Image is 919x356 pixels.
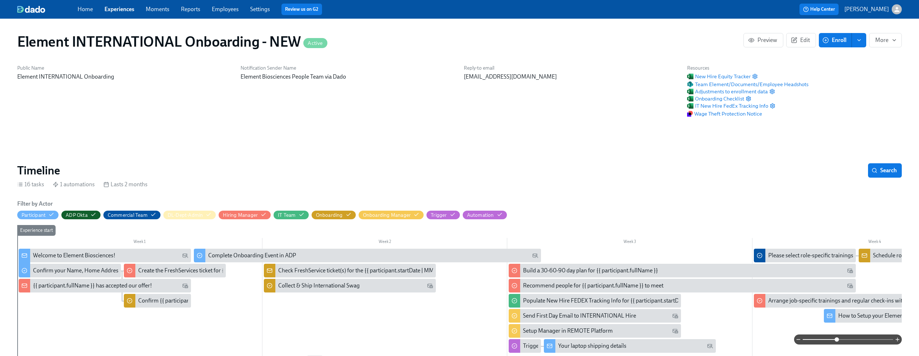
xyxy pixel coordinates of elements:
[803,6,835,13] span: Help Center
[523,342,614,350] div: Trigger when tracking code imported
[33,267,160,275] div: Confirm your Name, Home Address, and T-shirt size
[544,339,716,353] div: Your laptop shipping details
[687,102,768,109] a: ExcelIT New Hire FedEx Tracking Info
[17,163,60,178] h2: Timeline
[124,264,226,277] div: Create the FreshServices ticket for {{ participant.fullName }}
[262,238,508,247] div: Week 2
[523,312,636,320] div: Send First Day Email to INTERNATIONAL Hire
[250,6,270,13] a: Settings
[509,324,681,338] div: Setup Manager in REMOTE Platform
[523,267,658,275] div: Build a 30-60-90 day plan for {{ participant.fullName }}
[868,163,902,178] button: Search
[208,252,296,259] div: Complete Onboarding Event in ADP
[464,65,678,71] h6: Reply-to email
[532,253,538,258] svg: Personal Email
[824,37,846,44] span: Enroll
[17,200,53,208] h6: Filter by Actor
[17,73,232,81] p: Element INTERNATIONAL Onboarding
[61,211,101,219] button: ADP Okta
[427,283,433,289] svg: Work Email
[53,181,95,188] div: 1 automations
[194,249,541,262] div: Complete Onboarding Event in ADP
[509,339,541,353] div: Trigger when tracking code imported
[17,6,45,13] img: dado
[219,211,271,219] button: Hiring Manager
[873,167,897,174] span: Search
[509,309,681,323] div: Send First Day Email to INTERNATIONAL Hire
[163,211,216,219] button: DL-Dept-Admin
[363,212,411,219] div: Hide Onboarding Manager
[426,211,459,219] button: Trigger
[212,6,239,13] a: Employees
[672,313,678,319] svg: Work Email
[285,6,318,13] a: Review us on G2
[103,211,160,219] button: Commercial Team
[523,327,613,335] div: Setup Manager in REMOTE Platform
[509,264,856,277] div: Build a 30-60-90 day plan for {{ participant.fullName }}
[687,102,768,109] span: IT New Hire FedEx Tracking Info
[66,212,88,219] div: Hide ADP Okta
[463,211,507,219] button: Automation
[844,4,902,14] button: [PERSON_NAME]
[687,103,694,109] img: Excel
[687,81,808,88] a: Microsoft SharepointTeam Element/Documents/Employee Headshots
[103,181,148,188] div: Lasts 2 months
[847,283,853,289] svg: Work Email
[22,212,46,219] div: Hide Participant
[17,238,262,247] div: Week 1
[507,238,752,247] div: Week 3
[104,6,134,13] a: Experiences
[464,73,678,81] p: [EMAIL_ADDRESS][DOMAIN_NAME]
[19,279,191,292] div: {{ participant.fullName }} has accepted our offer!
[687,88,768,95] span: Adjustments to enrollment data
[182,283,188,289] svg: Work Email
[278,267,475,275] div: Check FreshService ticket(s) for the {{ participant.startDate | MMMM Do }} cohort
[687,81,808,88] span: Team Element/Documents/Employee Headshots
[687,73,751,80] span: New Hire Equity Tracker
[17,33,327,50] h1: Element INTERNATIONAL Onboarding - NEW
[792,37,810,44] span: Edit
[743,33,783,47] button: Preview
[17,65,232,71] h6: Public Name
[750,37,777,44] span: Preview
[124,294,191,308] div: Confirm {{ participant.fullName }}'s @elembio email and ADP ID:
[819,33,852,47] button: Enroll
[181,6,200,13] a: Reports
[786,33,816,47] button: Edit
[431,212,447,219] div: Hide Trigger
[241,73,455,81] p: Element Biosciences People Team via Dado
[33,282,152,290] div: {{ participant.fullName }} has accepted our offer!
[274,211,308,219] button: IT Team
[687,81,694,87] img: Microsoft Sharepoint
[303,41,327,46] span: Active
[707,343,713,349] svg: Personal Email
[17,211,59,219] button: Participant
[687,88,768,95] a: ExcelAdjustments to enrollment data
[264,264,436,277] div: Check FreshService ticket(s) for the {{ participant.startDate | MMMM Do }} cohort
[799,4,839,15] button: Help Center
[17,181,44,188] div: 16 tasks
[146,6,169,13] a: Moments
[687,95,744,102] span: Onboarding Checklist
[847,268,853,273] svg: Work Email
[278,282,360,290] div: Collect & Ship International Swag
[33,252,115,259] div: Welcome to Element Biosciences!
[17,6,78,13] a: dado
[523,297,753,305] div: Populate New Hire FEDEX Tracking Info for {{ participant.startDate | MMMM Do }} new joiners
[168,212,203,219] div: Hide DL-Dept-Admin
[316,212,343,219] div: Onboarding
[687,110,762,117] button: DocusignWage Theft Protection Notice
[359,211,424,219] button: Onboarding Manager
[17,225,56,236] div: Experience start
[687,110,762,117] span: Wage Theft Protection Notice
[687,111,693,117] img: Docusign
[509,279,856,292] div: Recommend people for {{ participant.fullName }} to meet
[182,253,188,258] svg: Personal Email
[467,212,494,219] div: Hide Automation
[138,267,284,275] div: Create the FreshServices ticket for {{ participant.fullName }}
[687,88,694,95] img: Excel
[687,73,751,80] a: ExcelNew Hire Equity Tracker
[523,282,663,290] div: Recommend people for {{ participant.fullName }} to meet
[264,279,436,292] div: Collect & Ship International Swag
